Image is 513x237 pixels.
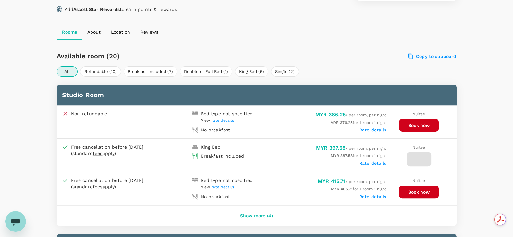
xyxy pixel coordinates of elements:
[111,29,130,35] p: Location
[201,177,253,184] div: Bed type not specified
[201,118,234,123] span: View
[271,66,299,77] button: Single (2)
[359,194,386,199] label: Rate details
[62,29,77,35] p: Rooms
[201,185,234,189] span: View
[124,66,177,77] button: Breakfast Included (7)
[140,29,158,35] p: Reviews
[80,66,121,77] button: Refundable (10)
[201,110,253,117] div: Bed type not specified
[331,153,386,158] span: for 1 room 1 night
[330,120,353,125] span: MYR 376.25
[192,110,198,117] img: double-bed-icon
[359,127,386,132] label: Rate details
[315,113,386,117] span: / per room, per night
[93,151,103,156] span: fees
[331,187,386,191] span: for 1 room 1 night
[62,90,451,100] h6: Studio Room
[192,144,198,150] img: king-bed-icon
[211,185,234,189] span: rate details
[331,187,353,191] span: MYR 405.71
[201,193,230,200] div: No breakfast
[318,179,386,184] span: / per room, per night
[231,208,282,224] button: Show more (4)
[5,211,26,232] iframe: Button to launch messaging window
[412,145,425,150] span: Nuitee
[211,118,234,123] span: rate details
[57,66,78,77] button: All
[412,112,425,116] span: Nuitee
[192,177,198,184] img: double-bed-icon
[316,145,346,151] span: MYR 397.58
[71,110,107,117] p: Non-refundable
[201,153,244,159] div: Breakfast included
[330,120,386,125] span: for 1 room 1 night
[57,51,289,61] h6: Available room (20)
[71,144,159,157] div: Free cancellation before [DATE] (standard apply)
[331,153,353,158] span: MYR 387.58
[315,111,346,118] span: MYR 386.25
[316,146,386,151] span: / per room, per night
[93,184,103,189] span: fees
[399,119,439,132] button: Book now
[412,178,425,183] span: Nuitee
[73,7,120,12] span: Ascott Star Rewards
[359,161,386,166] label: Rate details
[408,53,457,59] label: Copy to clipboard
[87,29,101,35] p: About
[235,66,268,77] button: King Bed (5)
[71,177,159,190] div: Free cancellation before [DATE] (standard apply)
[201,144,221,150] div: King Bed
[180,66,232,77] button: Double or Full Bed (1)
[399,186,439,198] button: Book now
[201,127,230,133] div: No breakfast
[65,6,177,13] p: Add to earn points & rewards
[318,178,346,184] span: MYR 415.71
